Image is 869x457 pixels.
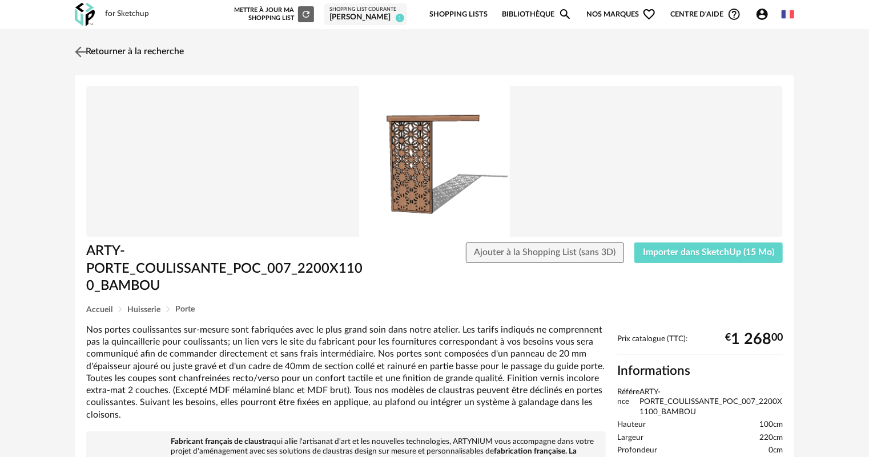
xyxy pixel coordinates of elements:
[127,306,160,314] span: Huisserie
[86,86,783,237] img: Product pack shot
[558,7,572,21] span: Magnify icon
[175,305,195,313] span: Porte
[86,306,112,314] span: Accueil
[755,7,769,21] span: Account Circle icon
[429,1,488,28] a: Shopping Lists
[105,9,149,19] div: for Sketchup
[86,324,606,421] div: Nos portes coulissantes sur-mesure sont fabriquées avec le plus grand soin dans notre atelier. Le...
[617,433,643,443] span: Largeur
[643,248,774,257] span: Importer dans SketchUp (15 Mo)
[73,43,89,60] img: svg+xml;base64,PHN2ZyB3aWR0aD0iMjQiIGhlaWdodD0iMjQiIHZpZXdCb3g9IjAgMCAyNCAyNCIgZmlsbD0ibm9uZSIgeG...
[617,363,783,379] h2: Informations
[502,1,572,28] a: BibliothèqueMagnify icon
[171,438,272,446] b: Fabricant français de claustra
[466,242,625,263] button: Ajouter à la Shopping List (sans 3D)
[75,3,95,26] img: OXP
[731,335,771,344] span: 1 268
[617,420,646,430] span: Hauteur
[727,7,741,21] span: Help Circle Outline icon
[586,1,656,28] span: Nos marques
[301,11,311,17] span: Refresh icon
[396,14,404,22] span: 1
[769,446,783,456] span: 0cm
[474,248,616,257] span: Ajouter à la Shopping List (sans 3D)
[72,39,184,64] a: Retourner à la recherche
[617,446,657,456] span: Profondeur
[86,305,783,314] div: Breadcrumb
[759,420,783,430] span: 100cm
[329,13,402,23] div: [PERSON_NAME]
[329,6,402,23] a: Shopping List courante [PERSON_NAME] 1
[232,6,314,22] div: Mettre à jour ma Shopping List
[634,242,783,263] button: Importer dans SketchUp (15 Mo)
[642,7,656,21] span: Heart Outline icon
[782,8,794,21] img: fr
[755,7,774,21] span: Account Circle icon
[671,7,741,21] span: Centre d'aideHelp Circle Outline icon
[86,242,370,295] h1: ARTY-PORTE_COULISSANTE_POC_007_2200X1100_BAMBOU
[494,447,567,455] b: fabrication française.
[617,387,639,418] span: Référence
[639,387,783,418] span: ARTY-PORTE_COULISSANTE_POC_007_2200X1100_BAMBOU
[759,433,783,443] span: 220cm
[329,6,402,13] div: Shopping List courante
[725,335,783,344] div: € 00
[617,334,783,355] div: Prix catalogue (TTC):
